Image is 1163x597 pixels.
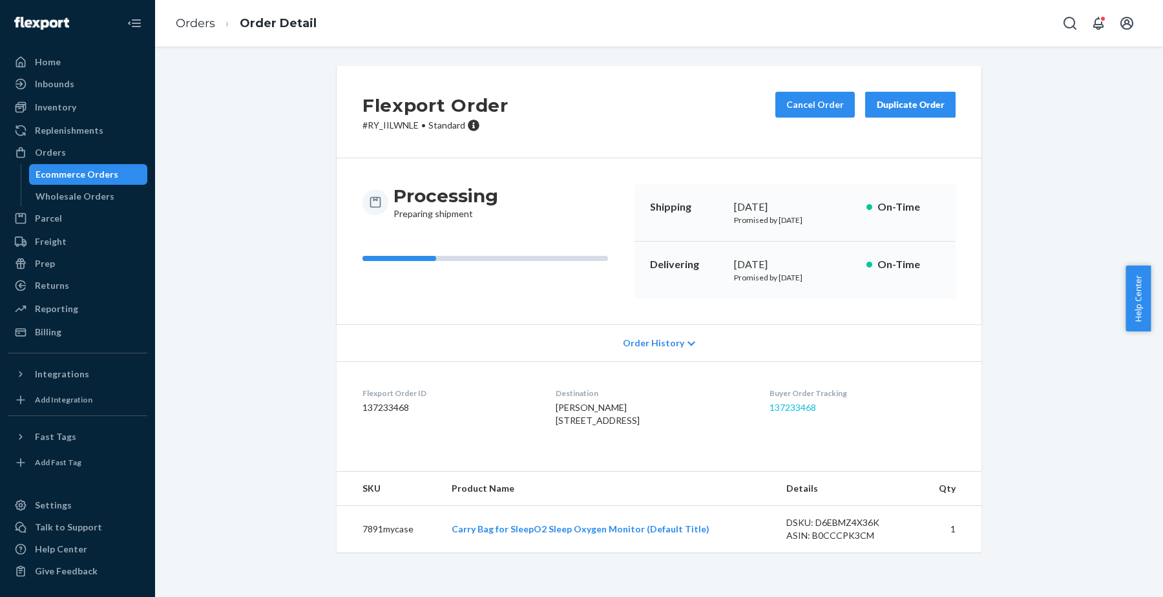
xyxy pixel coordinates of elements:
a: Billing [8,322,147,342]
span: Standard [428,120,465,131]
div: ASIN: B0CCCPK3CM [786,529,908,542]
button: Fast Tags [8,426,147,447]
a: Reporting [8,298,147,319]
div: Orders [35,146,66,159]
a: Ecommerce Orders [29,164,148,185]
div: Add Fast Tag [35,457,81,468]
a: Prep [8,253,147,274]
a: Add Integration [8,390,147,410]
div: Wholesale Orders [36,190,114,203]
div: Replenishments [35,124,103,137]
a: Orders [8,142,147,163]
dt: Flexport Order ID [362,388,535,399]
div: [DATE] [734,200,856,215]
button: Close Navigation [121,10,147,36]
dt: Destination [556,388,748,399]
a: Wholesale Orders [29,186,148,207]
th: Qty [917,472,981,506]
p: Promised by [DATE] [734,272,856,283]
div: Inventory [35,101,76,114]
a: Settings [8,495,147,516]
h3: Processing [393,184,498,207]
button: Give Feedback [8,561,147,581]
div: Freight [35,235,67,248]
a: Inventory [8,97,147,118]
div: Give Feedback [35,565,98,578]
a: Carry Bag for SleepO2 Sleep Oxygen Monitor (Default Title) [452,523,709,534]
a: Talk to Support [8,517,147,538]
a: Inbounds [8,74,147,94]
div: Ecommerce Orders [36,168,118,181]
th: Details [776,472,918,506]
p: Delivering [650,257,724,272]
button: Cancel Order [775,92,855,118]
div: Reporting [35,302,78,315]
h2: Flexport Order [362,92,508,119]
div: Fast Tags [35,430,76,443]
p: Shipping [650,200,724,215]
dd: 137233468 [362,401,535,414]
a: Parcel [8,208,147,229]
div: Returns [35,279,69,292]
a: Returns [8,275,147,296]
div: Preparing shipment [393,184,498,220]
a: Add Fast Tag [8,452,147,473]
button: Open account menu [1114,10,1140,36]
div: DSKU: D6EBMZ4X36K [786,516,908,529]
a: 137233468 [770,402,816,413]
a: Orders [176,16,215,30]
a: Freight [8,231,147,252]
div: Integrations [35,368,89,381]
ol: breadcrumbs [165,5,327,43]
img: Flexport logo [14,17,69,30]
div: [DATE] [734,257,856,272]
span: Order History [623,337,684,350]
a: Help Center [8,539,147,560]
dt: Buyer Order Tracking [770,388,956,399]
div: Billing [35,326,61,339]
span: [PERSON_NAME] [STREET_ADDRESS] [556,402,640,426]
a: Order Detail [240,16,317,30]
button: Integrations [8,364,147,384]
th: Product Name [441,472,776,506]
div: Help Center [35,543,87,556]
div: Home [35,56,61,68]
span: • [421,120,426,131]
div: Settings [35,499,72,512]
div: Duplicate Order [876,98,945,111]
a: Replenishments [8,120,147,141]
div: Prep [35,257,55,270]
button: Open notifications [1085,10,1111,36]
td: 1 [917,506,981,553]
p: On-Time [877,257,940,272]
p: # RY_IILWNLE [362,119,508,132]
button: Open Search Box [1057,10,1083,36]
a: Home [8,52,147,72]
div: Add Integration [35,394,92,405]
td: 7891mycase [337,506,441,553]
button: Help Center [1126,266,1151,331]
th: SKU [337,472,441,506]
p: Promised by [DATE] [734,215,856,225]
button: Duplicate Order [865,92,956,118]
div: Inbounds [35,78,74,90]
p: On-Time [877,200,940,215]
div: Talk to Support [35,521,102,534]
div: Parcel [35,212,62,225]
